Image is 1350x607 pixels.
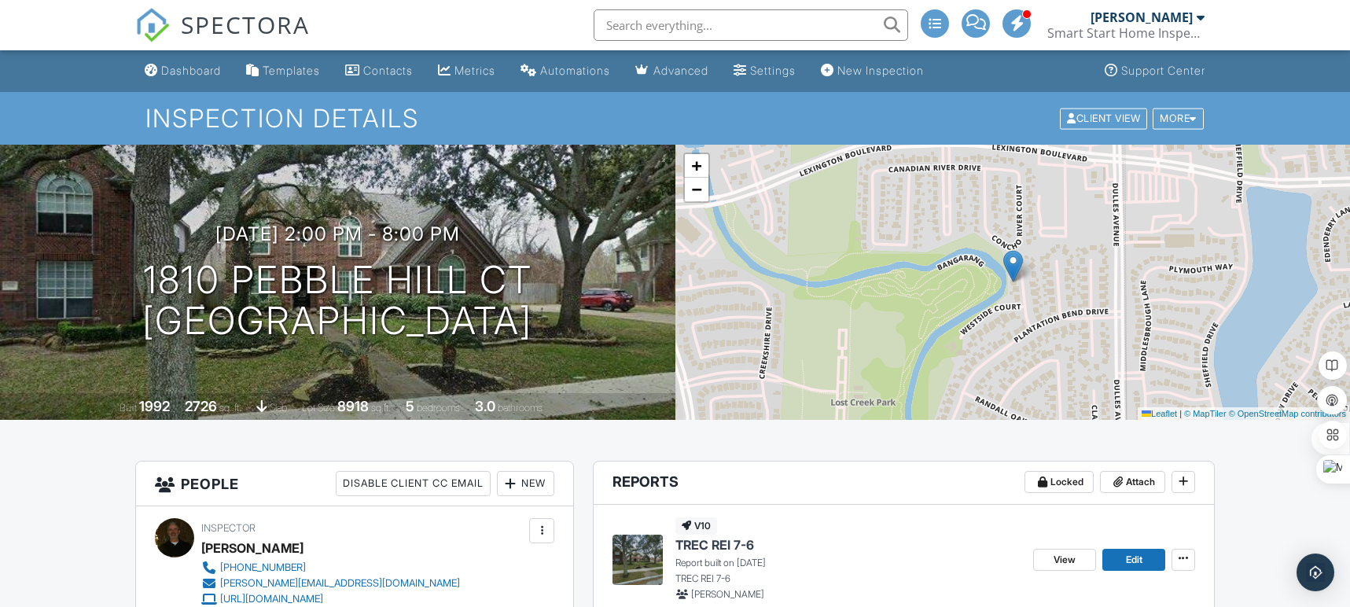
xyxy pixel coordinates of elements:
[219,402,241,414] span: sq. ft.
[475,398,495,414] div: 3.0
[142,259,532,343] h1: 1810 Pebble Hill Ct [GEOGRAPHIC_DATA]
[1098,57,1212,86] a: Support Center
[302,402,335,414] span: Lot Size
[1121,64,1205,77] div: Support Center
[136,462,573,506] h3: People
[139,398,170,414] div: 1992
[1297,554,1334,591] div: Open Intercom Messenger
[1058,112,1151,123] a: Client View
[750,64,796,77] div: Settings
[815,57,930,86] a: New Inspection
[138,57,227,86] a: Dashboard
[432,57,502,86] a: Metrics
[629,57,715,86] a: Advanced
[337,398,369,414] div: 8918
[1060,108,1147,129] div: Client View
[1047,25,1205,41] div: Smart Start Home Inspection, PLLC
[201,560,460,576] a: [PHONE_NUMBER]
[145,105,1205,132] h1: Inspection Details
[135,8,170,42] img: The Best Home Inspection Software - Spectora
[1142,409,1177,418] a: Leaflet
[653,64,708,77] div: Advanced
[240,57,326,86] a: Templates
[1184,409,1227,418] a: © MapTiler
[691,156,701,175] span: +
[201,522,256,534] span: Inspector
[185,398,217,414] div: 2726
[685,154,708,178] a: Zoom in
[406,398,414,414] div: 5
[497,471,554,496] div: New
[220,593,323,605] div: [URL][DOMAIN_NAME]
[363,64,413,77] div: Contacts
[514,57,616,86] a: Automations (Basic)
[454,64,495,77] div: Metrics
[1003,250,1023,282] img: Marker
[837,64,924,77] div: New Inspection
[691,179,701,199] span: −
[371,402,391,414] span: sq.ft.
[1179,409,1182,418] span: |
[540,64,610,77] div: Automations
[270,402,287,414] span: slab
[1229,409,1346,418] a: © OpenStreetMap contributors
[339,57,419,86] a: Contacts
[215,223,460,245] h3: [DATE] 2:00 pm - 8:00 pm
[181,8,310,41] span: SPECTORA
[263,64,320,77] div: Templates
[1153,108,1204,129] div: More
[417,402,460,414] span: bedrooms
[336,471,491,496] div: Disable Client CC Email
[161,64,221,77] div: Dashboard
[1091,9,1193,25] div: [PERSON_NAME]
[201,591,460,607] a: [URL][DOMAIN_NAME]
[201,576,460,591] a: [PERSON_NAME][EMAIL_ADDRESS][DOMAIN_NAME]
[220,561,306,574] div: [PHONE_NUMBER]
[201,536,303,560] div: [PERSON_NAME]
[498,402,543,414] span: bathrooms
[594,9,908,41] input: Search everything...
[220,577,460,590] div: [PERSON_NAME][EMAIL_ADDRESS][DOMAIN_NAME]
[685,178,708,201] a: Zoom out
[120,402,137,414] span: Built
[727,57,802,86] a: Settings
[135,21,310,54] a: SPECTORA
